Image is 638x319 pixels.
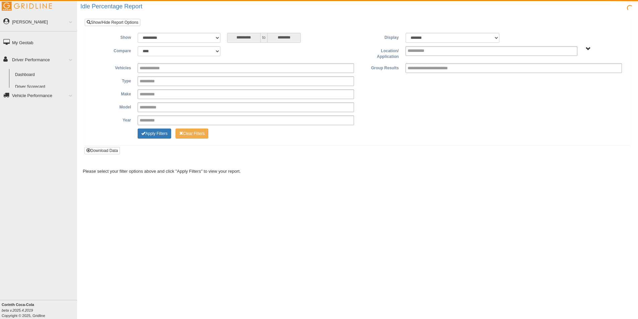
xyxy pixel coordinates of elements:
[12,69,77,81] a: Dashboard
[90,46,134,54] label: Compare
[90,63,134,71] label: Vehicles
[357,33,402,41] label: Display
[83,169,241,174] span: Please select your filter options above and click "Apply Filters" to view your report.
[85,19,140,26] a: Show/Hide Report Options
[2,2,52,11] img: Gridline
[2,303,34,307] b: Corinth Coca-Cola
[90,33,134,41] label: Show
[90,115,134,124] label: Year
[261,33,267,43] span: to
[175,129,209,139] button: Change Filter Options
[80,3,638,10] h2: Idle Percentage Report
[357,63,402,71] label: Group Results
[90,102,134,110] label: Model
[2,302,77,318] div: Copyright © 2025, Gridline
[90,76,134,84] label: Type
[90,89,134,97] label: Make
[84,147,120,154] button: Download Data
[12,81,77,93] a: Driver Scorecard
[2,308,33,312] i: beta v.2025.4.2019
[138,129,171,139] button: Change Filter Options
[357,46,402,60] label: Location/ Application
